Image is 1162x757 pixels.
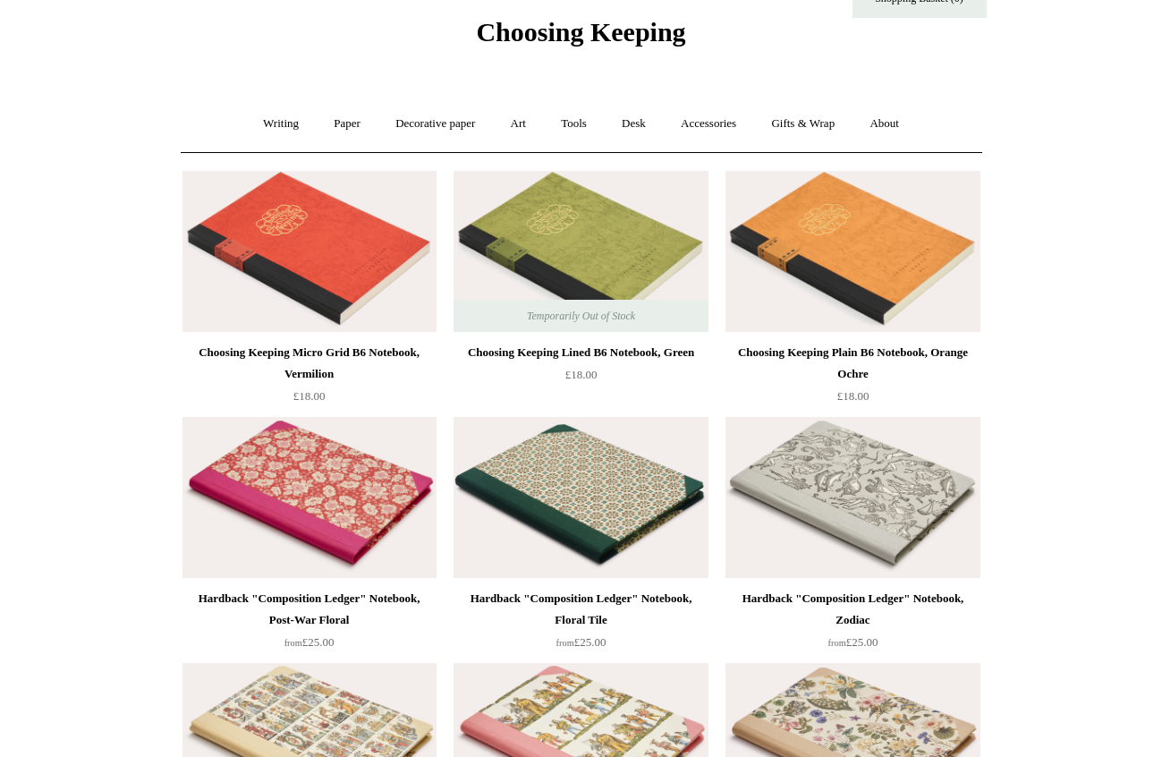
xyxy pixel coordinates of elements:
[545,100,603,148] a: Tools
[187,342,432,385] div: Choosing Keeping Micro Grid B6 Notebook, Vermilion
[725,417,980,578] a: Hardback "Composition Ledger" Notebook, Zodiac Hardback "Composition Ledger" Notebook, Zodiac
[454,342,708,415] a: Choosing Keeping Lined B6 Notebook, Green £18.00
[182,588,437,661] a: Hardback "Composition Ledger" Notebook, Post-War Floral from£25.00
[755,100,851,148] a: Gifts & Wrap
[182,417,437,578] a: Hardback "Composition Ledger" Notebook, Post-War Floral Hardback "Composition Ledger" Notebook, P...
[828,638,846,648] span: from
[182,171,437,332] a: Choosing Keeping Micro Grid B6 Notebook, Vermilion Choosing Keeping Micro Grid B6 Notebook, Vermi...
[853,100,915,148] a: About
[495,100,542,148] a: Art
[247,100,315,148] a: Writing
[665,100,752,148] a: Accessories
[725,588,980,661] a: Hardback "Composition Ledger" Notebook, Zodiac from£25.00
[182,171,437,332] img: Choosing Keeping Micro Grid B6 Notebook, Vermilion
[725,342,980,415] a: Choosing Keeping Plain B6 Notebook, Orange Ochre £18.00
[837,389,869,403] span: £18.00
[476,17,685,47] span: Choosing Keeping
[565,368,598,381] span: £18.00
[725,171,980,332] img: Choosing Keeping Plain B6 Notebook, Orange Ochre
[187,588,432,631] div: Hardback "Composition Ledger" Notebook, Post-War Floral
[454,171,708,332] img: Choosing Keeping Lined B6 Notebook, Green
[454,417,708,578] img: Hardback "Composition Ledger" Notebook, Floral Tile
[454,417,708,578] a: Hardback "Composition Ledger" Notebook, Floral Tile Hardback "Composition Ledger" Notebook, Flora...
[828,635,878,649] span: £25.00
[458,588,703,631] div: Hardback "Composition Ledger" Notebook, Floral Tile
[556,638,574,648] span: from
[318,100,377,148] a: Paper
[284,635,335,649] span: £25.00
[730,342,975,385] div: Choosing Keeping Plain B6 Notebook, Orange Ochre
[606,100,662,148] a: Desk
[182,417,437,578] img: Hardback "Composition Ledger" Notebook, Post-War Floral
[725,171,980,332] a: Choosing Keeping Plain B6 Notebook, Orange Ochre Choosing Keeping Plain B6 Notebook, Orange Ochre
[458,342,703,363] div: Choosing Keeping Lined B6 Notebook, Green
[730,588,975,631] div: Hardback "Composition Ledger" Notebook, Zodiac
[454,171,708,332] a: Choosing Keeping Lined B6 Notebook, Green Choosing Keeping Lined B6 Notebook, Green Temporarily O...
[379,100,491,148] a: Decorative paper
[284,638,302,648] span: from
[476,31,685,44] a: Choosing Keeping
[725,417,980,578] img: Hardback "Composition Ledger" Notebook, Zodiac
[293,389,326,403] span: £18.00
[454,588,708,661] a: Hardback "Composition Ledger" Notebook, Floral Tile from£25.00
[509,300,653,332] span: Temporarily Out of Stock
[556,635,606,649] span: £25.00
[182,342,437,415] a: Choosing Keeping Micro Grid B6 Notebook, Vermilion £18.00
